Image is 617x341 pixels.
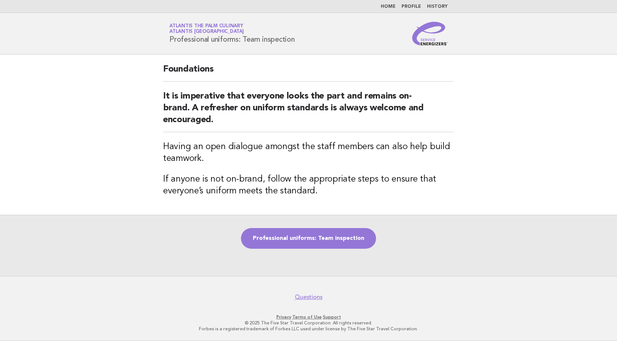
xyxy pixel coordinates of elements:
[169,30,244,34] span: Atlantis [GEOGRAPHIC_DATA]
[323,314,341,320] a: Support
[241,228,376,249] a: Professional uniforms: Team inspection
[276,314,291,320] a: Privacy
[169,24,295,43] h1: Professional uniforms: Team inspection
[163,63,454,82] h2: Foundations
[295,293,323,301] a: Questions
[427,4,448,9] a: History
[163,173,454,197] h3: If anyone is not on-brand, follow the appropriate steps to ensure that everyone’s uniform meets t...
[401,4,421,9] a: Profile
[83,326,534,332] p: Forbes is a registered trademark of Forbes LLC used under license by The Five Star Travel Corpora...
[412,22,448,45] img: Service Energizers
[163,90,454,132] h2: It is imperative that everyone looks the part and remains on-brand. A refresher on uniform standa...
[381,4,396,9] a: Home
[163,141,454,165] h3: Having an open dialogue amongst the staff members can also help build teamwork.
[83,314,534,320] p: · ·
[83,320,534,326] p: © 2025 The Five Star Travel Corporation. All rights reserved.
[169,24,244,34] a: Atlantis The Palm CulinaryAtlantis [GEOGRAPHIC_DATA]
[292,314,322,320] a: Terms of Use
